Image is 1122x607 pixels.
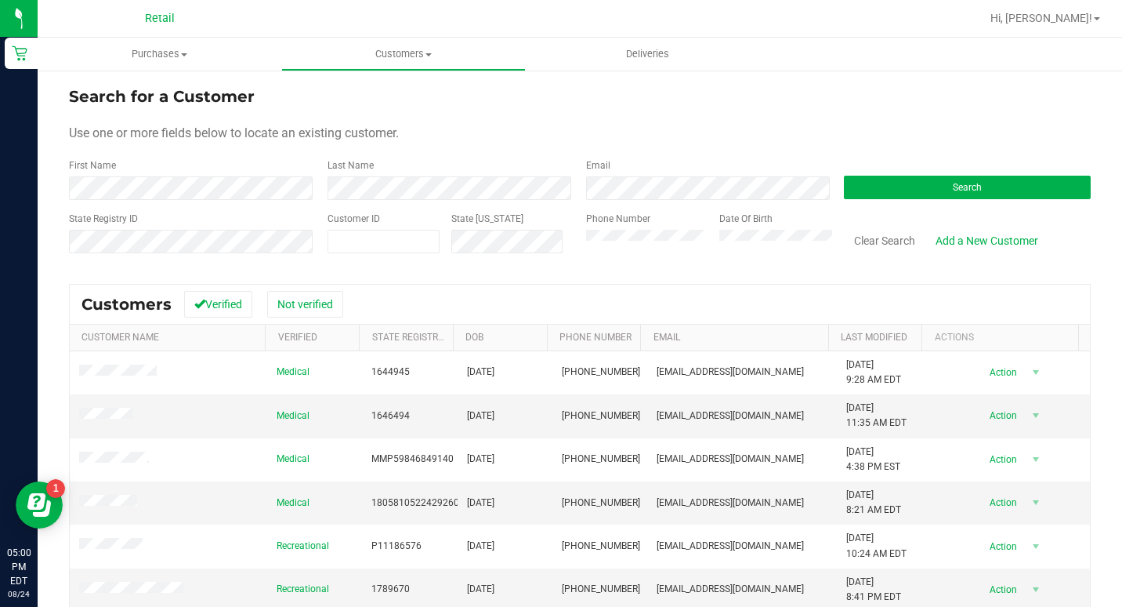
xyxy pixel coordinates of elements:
span: [EMAIL_ADDRESS][DOMAIN_NAME] [657,365,804,380]
span: select [1026,579,1046,601]
button: Search [844,176,1091,199]
span: Recreational [277,539,329,554]
label: State Registry ID [69,212,138,226]
button: Clear Search [844,227,925,254]
span: Action [975,362,1026,383]
span: select [1026,449,1046,471]
span: Action [975,492,1026,514]
a: Deliveries [526,38,769,71]
span: [EMAIL_ADDRESS][DOMAIN_NAME] [657,409,804,423]
span: Medical [277,452,309,467]
iframe: Resource center [16,482,63,529]
span: [PHONE_NUMBER] [562,452,640,467]
span: 1789670 [371,582,410,597]
span: Search for a Customer [69,87,255,106]
span: Hi, [PERSON_NAME]! [990,12,1092,24]
a: Verified [278,332,317,343]
span: [DATE] [467,452,494,467]
span: Action [975,449,1026,471]
a: DOB [465,332,483,343]
span: select [1026,362,1046,383]
span: [PHONE_NUMBER] [562,496,640,511]
span: 1805810522429260 [371,496,459,511]
span: Medical [277,409,309,423]
button: Verified [184,291,252,318]
span: [DATE] [467,582,494,597]
span: [DATE] 9:28 AM EDT [846,358,901,387]
span: [EMAIL_ADDRESS][DOMAIN_NAME] [657,539,804,554]
span: 1646494 [371,409,410,423]
span: [DATE] 10:24 AM EDT [846,531,907,561]
span: select [1026,405,1046,427]
span: Medical [277,365,309,380]
p: 05:00 PM EDT [7,546,31,588]
span: [DATE] 4:38 PM EST [846,445,900,474]
span: Customers [282,47,524,61]
span: Customers [81,295,172,314]
span: [PHONE_NUMBER] [562,409,640,423]
span: 1644945 [371,365,410,380]
span: Retail [145,12,175,25]
label: First Name [69,158,116,173]
a: Last Modified [841,332,907,343]
label: Phone Number [586,212,650,226]
span: [DATE] [467,496,494,511]
span: Search [953,182,982,193]
a: Customer Name [81,332,159,343]
span: P11186576 [371,539,422,554]
span: [PHONE_NUMBER] [562,539,640,554]
span: Action [975,536,1026,558]
span: [DATE] [467,539,494,554]
div: Actions [935,332,1073,343]
span: [DATE] [467,409,494,423]
span: Use one or more fields below to locate an existing customer. [69,125,399,140]
span: select [1026,536,1046,558]
label: State [US_STATE] [451,212,523,226]
label: Date Of Birth [719,212,773,226]
label: Last Name [328,158,374,173]
p: 08/24 [7,588,31,600]
span: [DATE] 8:41 PM EDT [846,575,901,605]
span: select [1026,492,1046,514]
span: [EMAIL_ADDRESS][DOMAIN_NAME] [657,496,804,511]
span: [DATE] 11:35 AM EDT [846,401,907,431]
a: Email [653,332,680,343]
button: Not verified [267,291,343,318]
inline-svg: Retail [12,45,27,61]
span: Deliveries [605,47,690,61]
span: MMP59846849140 [371,452,454,467]
span: [PHONE_NUMBER] [562,582,640,597]
span: [EMAIL_ADDRESS][DOMAIN_NAME] [657,582,804,597]
a: Add a New Customer [925,227,1048,254]
a: State Registry Id [372,332,454,343]
a: Customers [281,38,525,71]
span: Purchases [38,47,281,61]
span: Action [975,405,1026,427]
span: [EMAIL_ADDRESS][DOMAIN_NAME] [657,452,804,467]
span: Recreational [277,582,329,597]
span: [DATE] 8:21 AM EDT [846,488,901,518]
iframe: Resource center unread badge [46,479,65,498]
span: [PHONE_NUMBER] [562,365,640,380]
label: Customer ID [328,212,380,226]
a: Phone Number [559,332,632,343]
label: Email [586,158,610,173]
span: Medical [277,496,309,511]
a: Purchases [38,38,281,71]
span: Action [975,579,1026,601]
span: [DATE] [467,365,494,380]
